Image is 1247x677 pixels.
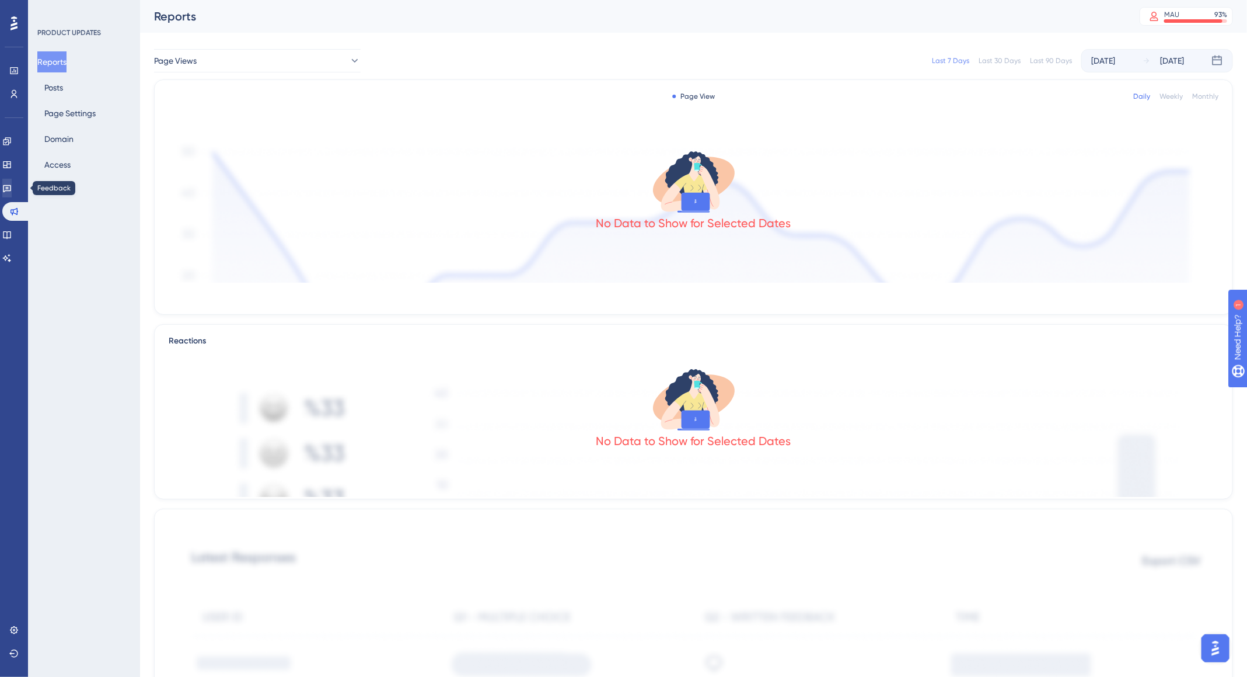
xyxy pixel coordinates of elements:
[1091,54,1115,68] div: [DATE]
[37,77,70,98] button: Posts
[979,56,1021,65] div: Last 30 Days
[1030,56,1072,65] div: Last 90 Days
[1214,10,1227,19] div: 93 %
[154,49,361,72] button: Page Views
[154,8,1110,25] div: Reports
[27,3,73,17] span: Need Help?
[1164,10,1179,19] div: MAU
[37,129,81,150] button: Domain
[1192,92,1218,101] div: Monthly
[37,103,103,124] button: Page Settings
[596,433,791,449] div: No Data to Show for Selected Dates
[37,154,78,175] button: Access
[37,28,101,37] div: PRODUCT UPDATES
[1198,631,1233,666] iframe: UserGuiding AI Assistant Launcher
[1133,92,1150,101] div: Daily
[154,54,197,68] span: Page Views
[596,215,791,231] div: No Data to Show for Selected Dates
[672,92,715,101] div: Page View
[1160,54,1184,68] div: [DATE]
[932,56,969,65] div: Last 7 Days
[81,6,85,15] div: 1
[169,334,1218,348] div: Reactions
[1159,92,1183,101] div: Weekly
[37,51,67,72] button: Reports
